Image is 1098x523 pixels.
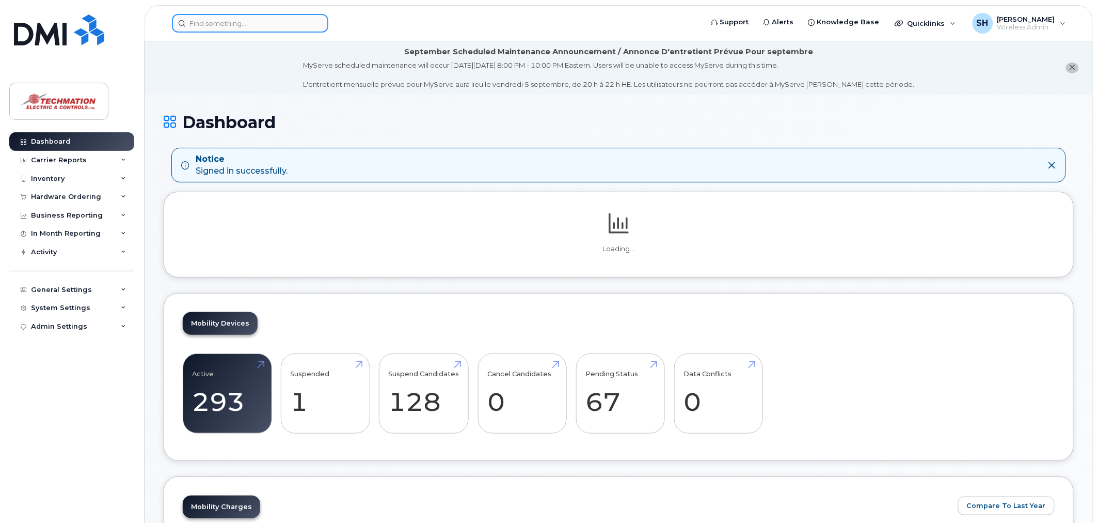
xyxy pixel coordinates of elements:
strong: Notice [196,153,288,165]
div: MyServe scheduled maintenance will occur [DATE][DATE] 8:00 PM - 10:00 PM Eastern. Users will be u... [303,60,915,89]
button: Compare To Last Year [958,497,1055,515]
a: Mobility Charges [183,496,260,518]
a: Pending Status 67 [585,360,655,428]
button: close notification [1066,63,1079,73]
div: September Scheduled Maintenance Announcement / Annonce D'entretient Prévue Pour septembre [405,47,814,57]
a: Data Conflicts 0 [683,360,753,428]
span: Compare To Last Year [967,501,1046,511]
a: Suspend Candidates 128 [389,360,459,428]
a: Mobility Devices [183,312,258,335]
h1: Dashboard [164,113,1074,131]
p: Loading... [183,244,1055,254]
a: Cancel Candidates 0 [487,360,557,428]
div: Signed in successfully. [196,153,288,177]
a: Suspended 1 [291,360,360,428]
a: Active 293 [193,360,262,428]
